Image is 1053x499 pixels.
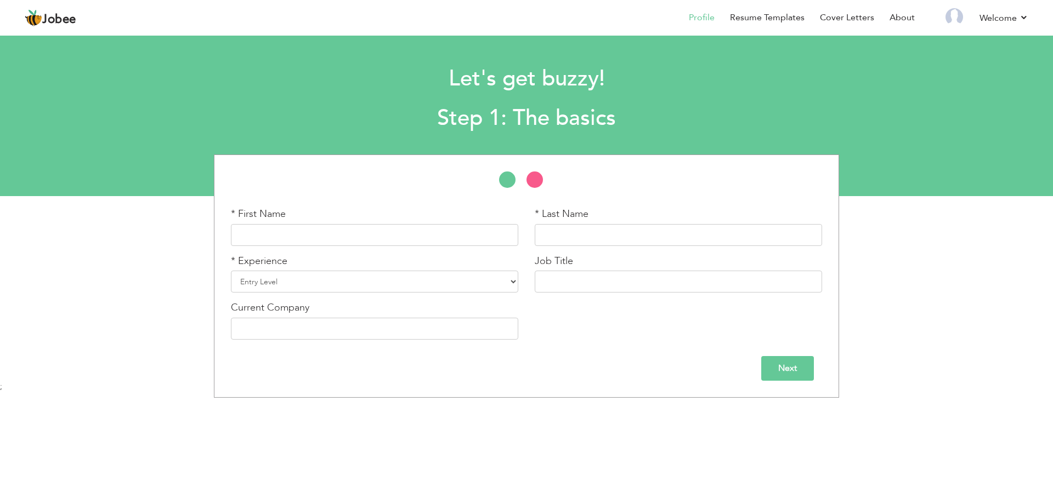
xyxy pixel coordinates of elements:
a: Profile [689,12,715,24]
input: Next [761,356,814,381]
a: About [890,12,915,24]
h2: Step 1: The basics [140,104,913,133]
label: * Experience [231,254,287,268]
a: Cover Letters [820,12,874,24]
a: Jobee [25,9,76,27]
label: * Last Name [535,207,588,221]
span: Jobee [42,14,76,26]
img: Profile Img [946,8,963,26]
label: * First Name [231,207,286,221]
a: Welcome [980,12,1028,25]
img: jobee.io [25,9,42,27]
h1: Let's get buzzy! [140,65,913,93]
label: Job Title [535,254,573,268]
a: Resume Templates [730,12,805,24]
label: Current Company [231,301,309,315]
